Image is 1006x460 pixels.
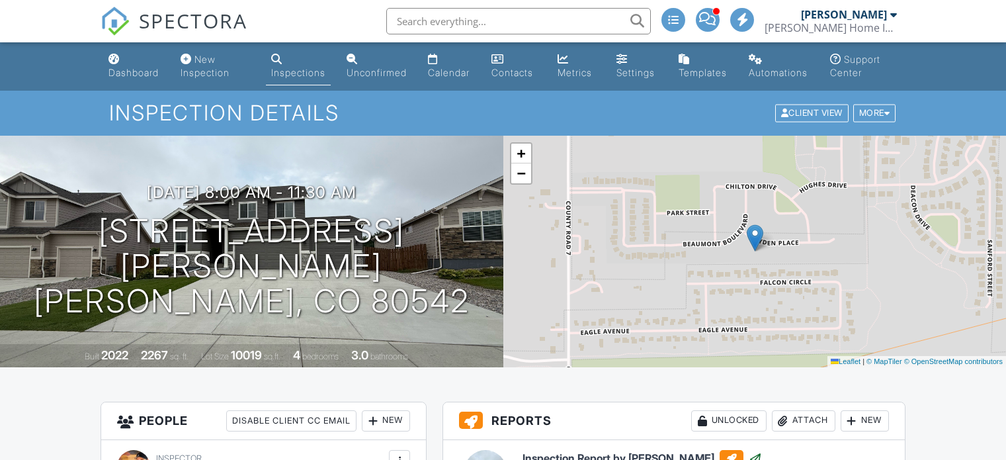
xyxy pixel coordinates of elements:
a: Zoom in [511,144,531,163]
h3: People [101,402,426,440]
span: + [517,145,525,161]
h3: Reports [443,402,905,440]
span: sq.ft. [264,351,280,361]
div: New [362,410,410,432]
div: Metrics [558,67,592,78]
span: − [517,165,525,181]
span: bathrooms [370,351,408,361]
div: More [853,105,896,122]
a: Contacts [486,48,542,85]
a: © MapTiler [866,357,902,365]
a: © OpenStreetMap contributors [904,357,1003,365]
div: Templates [679,67,727,78]
div: Dashboard [108,67,159,78]
a: Client View [774,107,852,117]
div: 2267 [141,348,168,362]
a: Settings [611,48,663,85]
span: sq. ft. [170,351,189,361]
div: Inspections [271,67,325,78]
div: Client View [775,105,849,122]
div: New Inspection [181,54,230,78]
a: Calendar [423,48,476,85]
h1: [STREET_ADDRESS][PERSON_NAME] [PERSON_NAME], CO 80542 [21,214,482,318]
span: Built [85,351,99,361]
div: 10019 [231,348,262,362]
span: bedrooms [302,351,339,361]
a: Support Center [825,48,903,85]
a: SPECTORA [101,18,247,46]
a: Metrics [552,48,601,85]
a: Automations (Advanced) [743,48,814,85]
div: 4 [293,348,300,362]
a: Unconfirmed [341,48,412,85]
a: Templates [673,48,733,85]
span: Lot Size [201,351,229,361]
div: Settings [616,67,655,78]
div: Unlocked [691,410,767,432]
img: The Best Home Inspection Software - Spectora [101,7,130,36]
div: [PERSON_NAME] [801,8,887,21]
div: Contacts [491,67,533,78]
div: Fletcher's Home Inspections, LLC [765,21,897,34]
input: Search everything... [386,8,651,34]
div: Attach [772,410,835,432]
div: Unconfirmed [347,67,407,78]
div: Calendar [428,67,470,78]
div: Support Center [830,54,880,78]
a: Dashboard [103,48,165,85]
div: 3.0 [351,348,368,362]
h3: [DATE] 8:00 am - 11:30 am [147,183,356,201]
span: | [862,357,864,365]
div: Automations [749,67,808,78]
a: Leaflet [831,357,860,365]
div: New [841,410,889,432]
div: Disable Client CC Email [226,410,356,432]
a: Zoom out [511,163,531,183]
h1: Inspection Details [109,101,897,124]
a: Inspections [266,48,331,85]
img: Marker [747,224,763,252]
div: 2022 [101,348,128,362]
span: SPECTORA [139,7,247,34]
a: New Inspection [175,48,255,85]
